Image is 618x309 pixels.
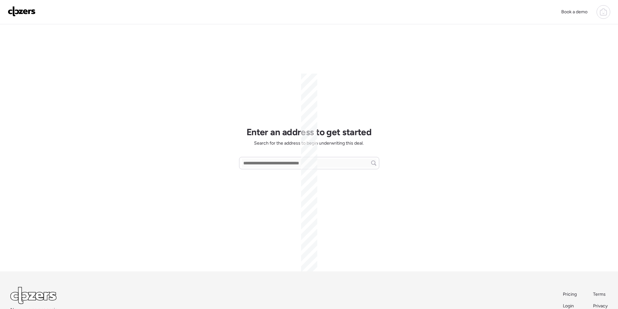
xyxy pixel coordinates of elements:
span: Terms [593,291,606,297]
img: Logo [8,6,36,17]
a: Pricing [563,291,577,298]
span: Search for the address to begin underwriting this deal. [254,140,364,147]
span: Privacy [593,303,608,309]
span: Login [563,303,574,309]
a: Terms [593,291,608,298]
h1: Enter an address to get started [247,126,372,137]
span: Pricing [563,291,577,297]
img: Logo Light [10,287,56,304]
span: Book a demo [561,9,588,15]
